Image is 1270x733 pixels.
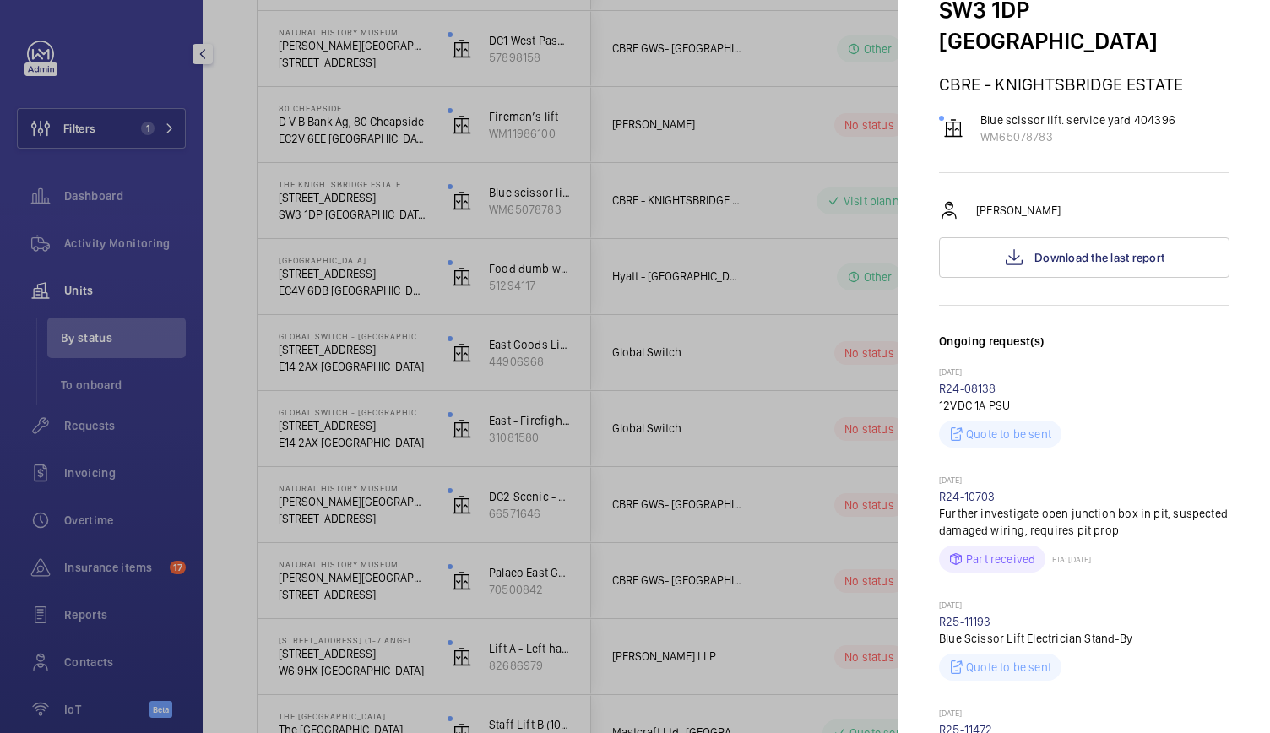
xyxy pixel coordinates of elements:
[966,659,1051,676] p: Quote to be sent
[939,237,1229,278] button: Download the last report
[939,600,1229,613] p: [DATE]
[966,426,1051,443] p: Quote to be sent
[1034,251,1164,264] span: Download the last report
[980,111,1175,128] p: Blue scissor lift. service yard 404396
[939,333,1229,366] h3: Ongoing request(s)
[939,475,1229,488] p: [DATE]
[939,366,1229,380] p: [DATE]
[939,615,991,628] a: R25-11193
[939,708,1229,721] p: [DATE]
[939,382,996,395] a: R24-08138
[939,505,1229,539] p: Further investigate open junction box in pit, suspected damaged wiring, requires pit prop
[943,118,963,138] img: elevator.svg
[1045,554,1091,564] p: ETA: [DATE]
[976,202,1061,219] p: [PERSON_NAME]
[939,397,1229,414] p: 12VDC 1A PSU
[980,128,1175,145] p: WM65078783
[966,551,1035,567] p: Part received
[939,490,996,503] a: R24-10703
[939,630,1229,647] p: Blue Scissor Lift Electrician Stand-By
[939,73,1229,95] p: CBRE - KNIGHTSBRIDGE ESTATE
